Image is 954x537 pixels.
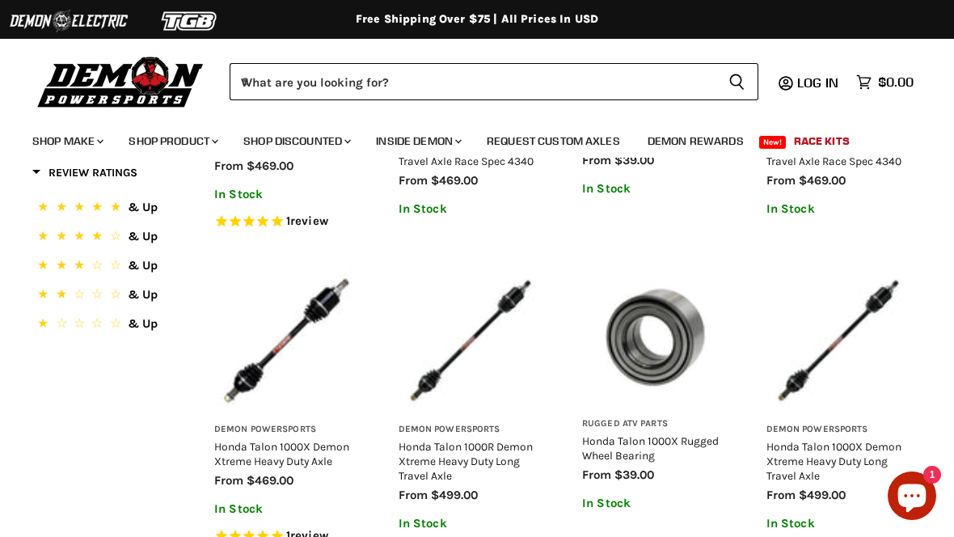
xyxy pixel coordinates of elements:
[883,471,941,524] inbox-online-store-chat: Shopify online store chat
[582,418,726,430] h3: Rugged ATV Parts
[582,434,719,462] a: Honda Talon 1000X Rugged Wheel Bearing
[799,173,846,188] span: $469.00
[286,214,328,229] span: 1 reviews
[34,256,180,279] button: 3 Stars.
[399,173,428,188] span: from
[247,473,293,488] span: $469.00
[582,268,726,406] img: Honda Talon 1000X Rugged Wheel Bearing
[20,118,910,158] ul: Main menu
[582,467,611,482] span: from
[848,70,922,94] a: $0.00
[32,53,209,110] img: Demon Powersports
[475,125,632,158] a: Request Custom Axles
[128,229,158,243] span: & Up
[399,424,542,436] h3: Demon Powersports
[214,159,243,173] span: from
[582,153,611,167] span: from
[715,63,758,100] button: Search
[635,125,756,158] a: Demon Rewards
[399,268,542,412] img: Honda Talon 1000R Demon Xtreme Heavy Duty Long Travel Axle
[614,153,654,167] span: $39.00
[759,136,787,149] span: New!
[34,285,180,308] button: 2 Stars.
[128,200,158,214] span: & Up
[431,488,478,502] span: $499.00
[214,424,358,436] h3: Demon Powersports
[399,440,533,482] a: Honda Talon 1000R Demon Xtreme Heavy Duty Long Travel Axle
[790,75,848,90] a: Log in
[766,202,910,216] p: In Stock
[214,268,358,412] img: Honda Talon 1000X Demon Xtreme Heavy Duty Axle
[214,473,243,488] span: from
[614,467,654,482] span: $39.00
[214,214,358,230] span: Rated 5.0 out of 5 stars 1 reviews
[247,159,293,173] span: $469.00
[214,440,349,467] a: Honda Talon 1000X Demon Xtreme Heavy Duty Axle
[128,258,158,273] span: & Up
[766,517,910,531] p: In Stock
[129,6,251,36] img: TGB Logo 2
[799,488,846,502] span: $499.00
[128,316,158,331] span: & Up
[32,165,137,185] button: Filter by Review Ratings
[582,497,726,510] p: In Stock
[32,166,137,180] span: Review Ratings
[766,488,796,502] span: from
[34,226,180,250] button: 4 Stars.
[230,63,758,100] form: Product
[766,268,910,412] img: Honda Talon 1000X Demon Xtreme Heavy Duty Long Travel Axle
[231,125,361,158] a: Shop Discounted
[582,182,726,196] p: In Stock
[766,440,901,482] a: Honda Talon 1000X Demon Xtreme Heavy Duty Long Travel Axle
[290,214,328,229] span: review
[399,488,428,502] span: from
[399,202,542,216] p: In Stock
[797,74,838,91] span: Log in
[214,502,358,516] p: In Stock
[214,188,358,201] p: In Stock
[230,63,715,100] input: When autocomplete results are available use up and down arrows to review and enter to select
[34,314,180,337] button: 1 Star.
[399,517,542,531] p: In Stock
[431,173,478,188] span: $469.00
[766,173,796,188] span: from
[20,125,113,158] a: Shop Make
[878,74,914,90] span: $0.00
[766,424,910,436] h3: Demon Powersports
[364,125,471,158] a: Inside Demon
[8,6,129,36] img: Demon Electric Logo 2
[128,287,158,302] span: & Up
[116,125,228,158] a: Shop Product
[782,125,862,158] a: Race Kits
[34,197,180,221] button: 5 Stars.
